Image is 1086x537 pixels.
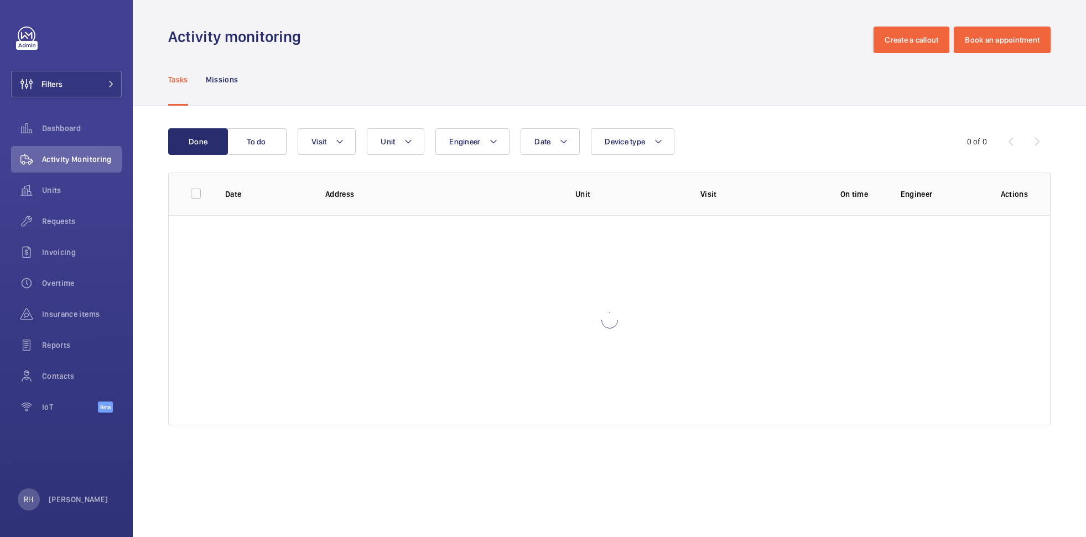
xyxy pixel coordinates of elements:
p: [PERSON_NAME] [49,494,108,505]
p: Tasks [168,74,188,85]
span: Overtime [42,278,122,289]
p: RH [24,494,33,505]
span: Unit [381,137,395,146]
button: Engineer [435,128,510,155]
span: Requests [42,216,122,227]
p: Unit [575,189,683,200]
span: Filters [41,79,63,90]
button: To do [227,128,287,155]
button: Done [168,128,228,155]
span: Invoicing [42,247,122,258]
button: Book an appointment [954,27,1051,53]
span: IoT [42,402,98,413]
p: On time [825,189,883,200]
p: Address [325,189,558,200]
span: Units [42,185,122,196]
button: Device type [591,128,674,155]
button: Visit [298,128,356,155]
p: Engineer [901,189,983,200]
div: 0 of 0 [967,136,987,147]
span: Visit [311,137,326,146]
span: Contacts [42,371,122,382]
span: Reports [42,340,122,351]
span: Device type [605,137,645,146]
span: Activity Monitoring [42,154,122,165]
span: Insurance items [42,309,122,320]
p: Visit [700,189,808,200]
p: Actions [1001,189,1028,200]
h1: Activity monitoring [168,27,308,47]
p: Date [225,189,308,200]
span: Beta [98,402,113,413]
span: Dashboard [42,123,122,134]
p: Missions [206,74,238,85]
button: Filters [11,71,122,97]
button: Unit [367,128,424,155]
span: Date [534,137,550,146]
button: Create a callout [874,27,949,53]
span: Engineer [449,137,480,146]
button: Date [521,128,580,155]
